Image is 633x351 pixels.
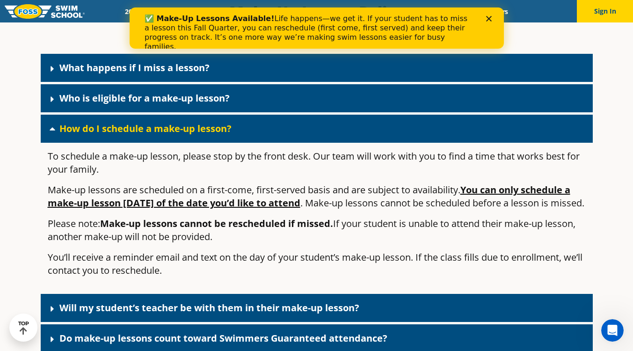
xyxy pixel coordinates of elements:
div: What happens if I miss a lesson? [41,54,593,82]
u: You can only schedule a make-up lesson [DATE] of the date you’d like to attend [48,183,570,209]
div: Close [357,8,366,14]
a: About FOSS [297,7,349,16]
p: Make-up lessons are scheduled on a first-come, first-served basis and are subject to availability... [48,183,586,210]
a: Schools [175,7,215,16]
a: Swim Path® Program [215,7,297,16]
p: Please note: If your student is unable to attend their make-up lesson, another make-up will not b... [48,217,586,243]
a: Will my student’s teacher be with them in their make-up lesson? [59,301,359,314]
a: 2025 Calendar [117,7,175,16]
a: What happens if I miss a lesson? [59,61,210,74]
img: FOSS Swim School Logo [5,4,85,19]
div: Will my student’s teacher be with them in their make-up lesson? [41,294,593,322]
div: TOP [18,321,29,335]
b: ✅ Make-Up Lessons Available! [15,7,145,15]
a: Careers [477,7,516,16]
iframe: Intercom live chat [601,319,624,342]
div: How do I schedule a make-up lesson? [41,143,593,292]
iframe: Intercom live chat banner [130,7,504,49]
a: Swim Like [PERSON_NAME] [349,7,448,16]
div: Life happens—we get it. If your student has to miss a lesson this Fall Quarter, you can reschedul... [15,7,344,44]
a: Who is eligible for a make-up lesson? [59,92,230,104]
p: To schedule a make-up lesson, please stop by the front desk. Our team will work with you to find ... [48,150,586,176]
a: How do I schedule a make-up lesson? [59,122,232,135]
p: You’ll receive a reminder email and text on the day of your student’s make-up lesson. If the clas... [48,251,586,277]
div: Who is eligible for a make-up lesson? [41,84,593,112]
div: How do I schedule a make-up lesson? [41,115,593,143]
a: Blog [448,7,477,16]
strong: Make-up lessons cannot be rescheduled if missed. [100,217,333,230]
a: Do make-up lessons count toward Swimmers Guaranteed attendance? [59,332,387,344]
